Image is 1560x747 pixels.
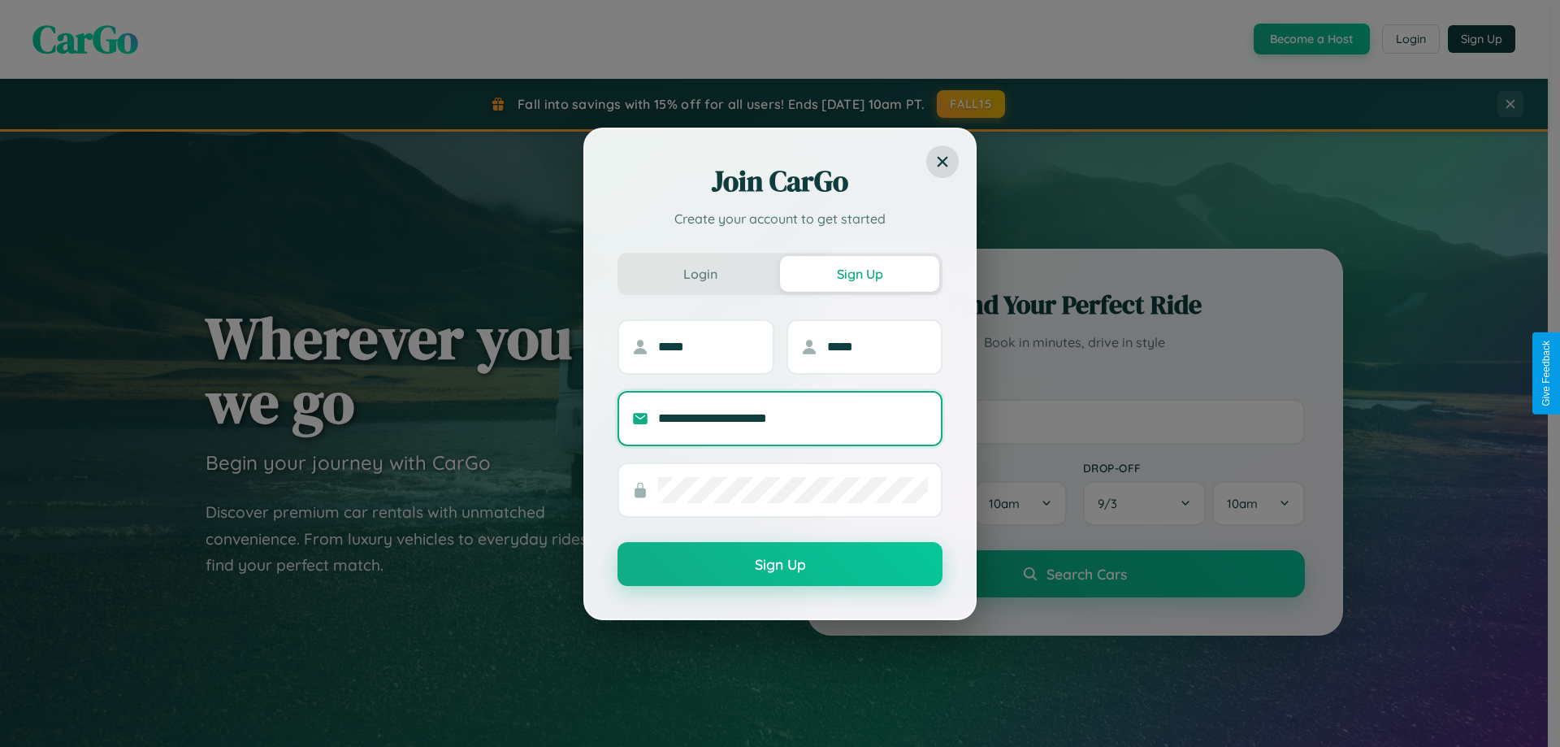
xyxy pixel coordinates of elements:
button: Sign Up [617,542,942,586]
h2: Join CarGo [617,162,942,201]
button: Sign Up [780,256,939,292]
button: Login [621,256,780,292]
div: Give Feedback [1540,341,1552,406]
p: Create your account to get started [617,209,942,228]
